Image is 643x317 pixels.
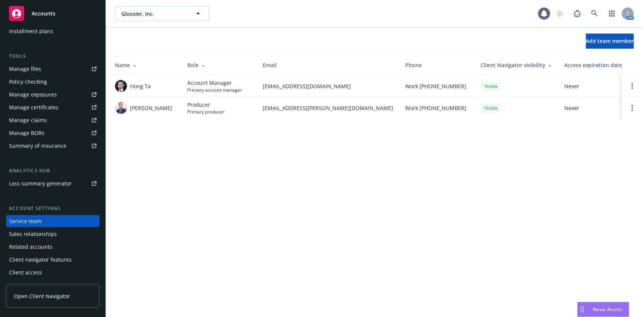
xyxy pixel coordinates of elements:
[586,34,634,49] button: Add team member
[14,292,70,300] span: Open Client Navigator
[564,104,635,112] span: Never
[6,3,100,24] a: Accounts
[6,63,100,75] a: Manage files
[263,61,393,69] div: Email
[6,140,100,152] a: Summary of insurance
[6,25,100,37] a: Installment plans
[628,103,637,112] a: Open options
[32,11,55,17] span: Accounts
[130,104,172,112] span: [PERSON_NAME]
[6,114,100,126] a: Manage claims
[587,6,602,21] a: Search
[263,104,393,112] span: [EMAIL_ADDRESS][PERSON_NAME][DOMAIN_NAME]
[6,205,100,212] div: Account settings
[9,63,41,75] div: Manage files
[9,127,44,139] div: Manage BORs
[187,87,242,93] span: Primary account manager
[9,76,47,88] div: Policy checking
[564,82,635,90] span: Never
[553,6,568,21] a: Start snowing
[564,61,635,69] div: Access expiration date
[115,102,127,114] img: photo
[6,167,100,175] div: Analytics hub
[9,25,53,37] div: Installment plans
[9,215,41,227] div: Service team
[263,82,393,90] span: [EMAIL_ADDRESS][DOMAIN_NAME]
[577,302,629,317] button: Nova Assist
[6,254,100,266] a: Client navigator features
[115,61,175,69] div: Name
[115,6,209,21] button: Glossier, Inc.
[6,127,100,139] a: Manage BORs
[187,61,251,69] div: Role
[6,215,100,227] a: Service team
[115,80,127,92] img: photo
[6,52,100,60] div: Tools
[121,10,187,18] span: Glossier, Inc.
[6,178,100,190] a: Loss summary generator
[481,81,502,91] div: Visible
[9,254,72,266] div: Client navigator features
[578,302,587,317] div: Drag to move
[6,89,100,101] a: Manage exposures
[9,89,57,101] div: Manage exposures
[9,241,52,253] div: Related accounts
[9,266,42,279] div: Client access
[187,79,242,87] span: Account Manager
[481,61,552,69] div: Client Navigator visibility
[6,241,100,253] a: Related accounts
[6,76,100,88] a: Policy checking
[9,140,66,152] div: Summary of insurance
[570,6,585,21] a: Report a Bug
[6,228,100,240] a: Sales relationships
[9,228,57,240] div: Sales relationships
[9,114,47,126] div: Manage claims
[405,82,466,90] span: Work [PHONE_NUMBER]
[481,103,502,113] div: Visible
[187,101,224,109] span: Producer
[628,81,637,90] a: Open options
[9,178,72,190] div: Loss summary generator
[586,37,634,44] span: Add team member
[405,104,466,112] span: Work [PHONE_NUMBER]
[130,82,151,90] span: Hong Ta
[6,266,100,279] a: Client access
[405,61,468,69] div: Phone
[593,306,623,312] span: Nova Assist
[9,101,58,113] div: Manage certificates
[6,101,100,113] a: Manage certificates
[605,6,620,21] a: Switch app
[187,109,224,115] span: Primary producer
